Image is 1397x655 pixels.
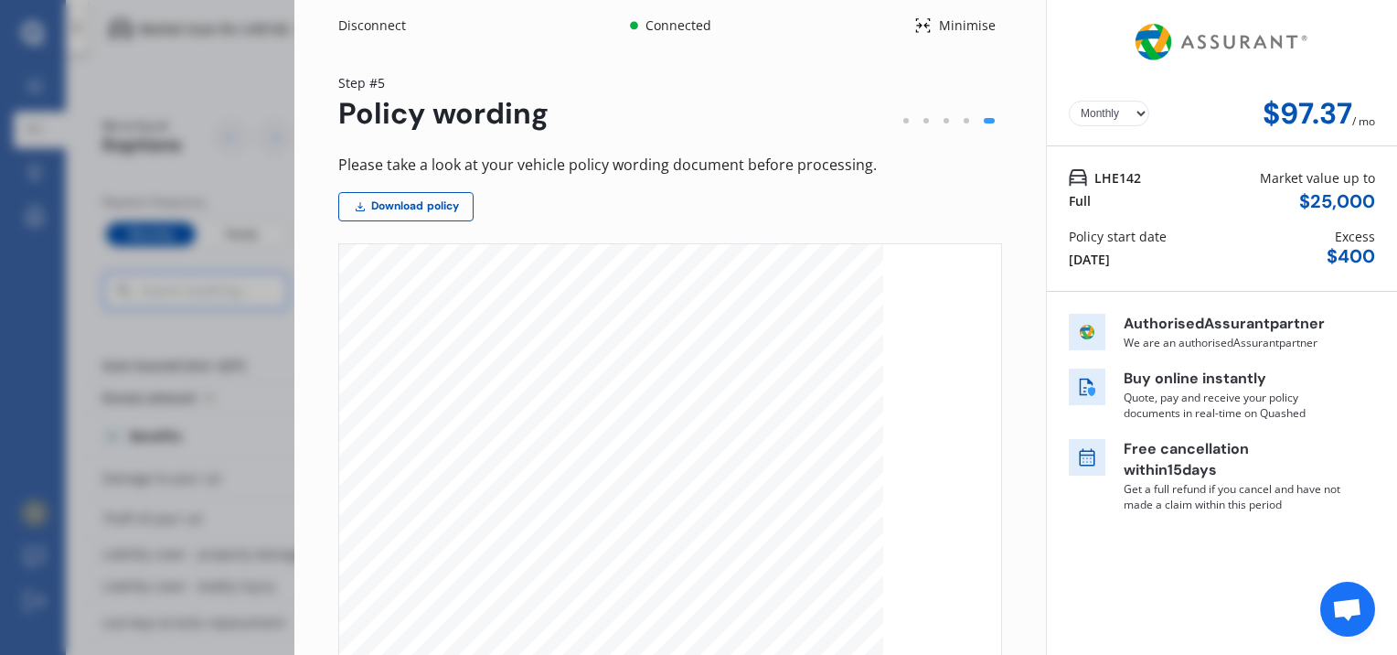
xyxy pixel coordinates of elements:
[418,536,816,544] span: declaration. Please read it so You know exactly what You are covered for. If You do not fully und...
[398,459,903,467] span: This insurance is issued by Protecta Insurance New Zealand Limited (NZ Company No 312700) of [STR...
[418,564,826,573] span: Unless otherwise stated, all cover is subject to the loss or damage occurring during the Period o...
[338,97,549,131] div: Policy wording
[1069,314,1105,350] img: insurer icon
[1263,97,1352,131] div: $97.37
[398,508,533,516] span: IMPORTANT INFORMATION FOR YOU
[1094,168,1141,188] span: LHE142
[1327,246,1375,267] div: $ 400
[398,392,459,401] span: Insurance Policy.
[398,412,830,420] span: You are important to Us and We welcome You as a valued customer. You have entrusted Us with the i...
[1124,481,1343,512] p: Get a full refund if you cancel and have not made a claim within this period
[338,153,1002,177] div: Please take a look at your vehicle policy wording document before processing.
[418,631,729,639] span: Please read the section entitled YOUR DUTY OF DISCLOSURE in this Insurance Policy.
[1299,191,1375,212] div: $ 25,000
[398,564,405,573] span: 2.
[398,526,405,534] span: 1.
[1335,227,1375,246] div: Excess
[642,16,714,35] div: Connected
[1124,369,1343,390] p: Buy online instantly
[932,16,1002,35] div: Minimise
[418,622,831,630] span: We have not been given, or if any circumstances have changed during the Period of Insurance, You ...
[398,383,827,392] span: responsibilities and how to make a claim. We have authorised Protecta Insurance and their agents ...
[398,488,723,496] span: insurance is underwritten by VSC. Protecta and VSC are part of the Assurant, Inc. group.
[1124,335,1343,350] p: We are an authorised Assurant partner
[338,192,474,221] a: Download policy
[418,574,584,583] span: which the premium has been received by Us.
[418,593,830,601] span: or if any information is not correctly stated, please return them at once and ask for the correct...
[398,603,405,611] span: 4.
[398,469,974,478] span: [GEOGRAPHIC_DATA], [GEOGRAPHIC_DATA] (Protecta) as agent for [US_STATE] Surety Company Inc, [GEOG...
[1069,191,1091,210] div: Full
[1069,369,1105,405] img: buy online icon
[418,555,661,564] span: should be directed to Assurant. Please phone [PHONE_NUMBER].
[398,584,405,592] span: 3.
[1124,390,1343,421] p: Quote, pay and receive your policy documents in real-time on Quashed
[418,545,831,553] span: Insurance Policy please contact Assurant, who will be able to explain it to You. Any claims and g...
[1069,439,1105,476] img: free cancel icon
[418,603,837,611] span: This Insurance Policy has been arranged on the basis of information supplied by You. It may be th...
[418,613,829,621] span: cover You if all statements made to Us were not entirely correct and truthful. If there is any in...
[398,440,464,448] span: INSURER DETAILS
[398,373,803,381] span: This is Your Insurance Policy, which sets out what You are covered for and explains what You will...
[1320,582,1375,637] div: Open chat
[1260,168,1375,188] div: Market value up to
[338,16,426,35] div: Disconnect
[338,73,549,92] div: Step # 5
[418,584,833,592] span: Please examine this Insurance Policy and the Certificate of Insurance and if they do not meet You...
[398,641,405,650] span: 5.
[1124,439,1343,481] p: Free cancellation within 15 days
[1352,97,1375,131] div: / mo
[398,421,651,429] span: Vehicle – one of Your most valuable possessions. We value that trust.
[398,354,612,362] span: WELCOME TO YOUR MOTOR VEHICLE INSURANCE POLICY
[1124,314,1343,335] p: Authorised Assurant partner
[1069,227,1167,246] div: Policy start date
[418,641,836,650] span: Words and phrases that have special meaning will be found at the rear of this Insurance Policy un...
[418,526,796,534] span: This is Your Insurance Policy which consists of this wording, Your proposal, Certificate of Insur...
[1069,250,1110,269] div: [DATE]
[398,478,679,487] span: company with NZ Company No 920655) of [STREET_ADDRESS] (VSC). The
[1130,7,1314,77] img: Assurant.png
